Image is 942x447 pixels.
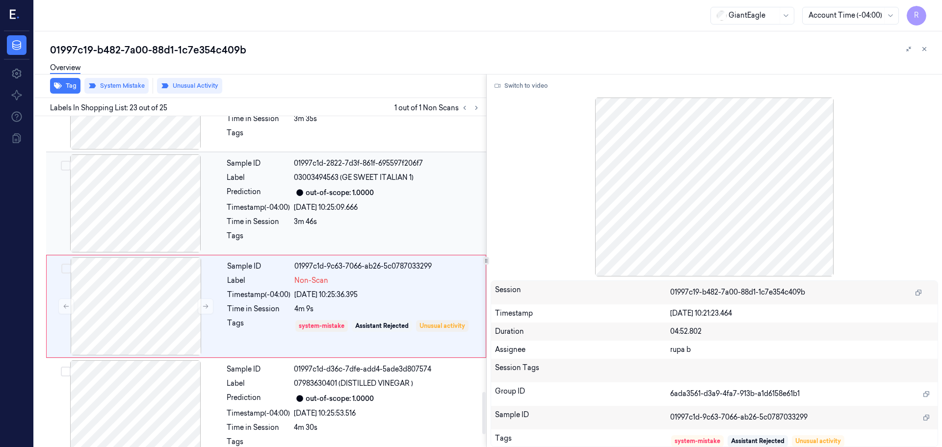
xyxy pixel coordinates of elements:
[495,386,671,402] div: Group ID
[355,322,409,330] div: Assistant Rejected
[227,393,290,404] div: Prediction
[294,261,480,272] div: 01997c1d-9c63-7066-ab26-5c0787033299
[731,437,785,446] div: Assistant Rejected
[50,63,80,74] a: Overview
[495,410,671,425] div: Sample ID
[227,173,290,183] div: Label
[50,78,80,94] button: Tag
[227,231,290,247] div: Tags
[227,422,290,433] div: Time in Session
[294,408,480,419] div: [DATE] 10:25:53.516
[670,326,934,337] div: 04:52.802
[294,304,480,314] div: 4m 9s
[491,78,552,94] button: Switch to video
[299,322,344,330] div: system-mistake
[227,408,290,419] div: Timestamp (-04:00)
[419,322,465,330] div: Unusual activity
[227,158,290,169] div: Sample ID
[907,6,926,25] button: R
[227,318,290,334] div: Tags
[61,367,71,376] button: Select row
[306,394,374,404] div: out-of-scope: 1.0000
[227,128,290,144] div: Tags
[227,261,290,272] div: Sample ID
[294,364,480,374] div: 01997c1d-d36c-7dfe-add4-5ade3d807574
[294,217,480,227] div: 3m 46s
[306,188,374,198] div: out-of-scope: 1.0000
[294,290,480,300] div: [DATE] 10:25:36.395
[50,43,934,57] div: 01997c19-b482-7a00-88d1-1c7e354c409b
[294,202,480,213] div: [DATE] 10:25:09.666
[227,217,290,227] div: Time in Session
[670,412,808,422] span: 01997c1d-9c63-7066-ab26-5c0787033299
[157,78,222,94] button: Unusual Activity
[294,173,414,183] span: 03003494563 (GE SWEET ITALIAN 1)
[495,326,671,337] div: Duration
[670,345,934,355] div: rupa b
[394,102,482,114] span: 1 out of 1 Non Scans
[670,308,934,319] div: [DATE] 10:21:23.464
[61,264,71,273] button: Select row
[84,78,149,94] button: System Mistake
[227,290,290,300] div: Timestamp (-04:00)
[227,187,290,199] div: Prediction
[495,363,671,378] div: Session Tags
[227,275,290,286] div: Label
[670,389,800,399] span: 6ada3561-d3a9-4fa7-913b-a1d6158e61b1
[227,364,290,374] div: Sample ID
[227,304,290,314] div: Time in Session
[61,161,71,171] button: Select row
[495,345,671,355] div: Assignee
[495,308,671,319] div: Timestamp
[294,422,480,433] div: 4m 30s
[495,285,671,300] div: Session
[227,114,290,124] div: Time in Session
[294,114,480,124] div: 3m 35s
[227,378,290,389] div: Label
[294,275,328,286] span: Non-Scan
[294,378,413,389] span: 07983630401 (DISTILLED VINEGAR )
[227,202,290,213] div: Timestamp (-04:00)
[795,437,841,446] div: Unusual activity
[50,103,167,113] span: Labels In Shopping List: 23 out of 25
[670,287,805,298] span: 01997c19-b482-7a00-88d1-1c7e354c409b
[294,158,480,169] div: 01997c1d-2822-7d3f-861f-695597f206f7
[675,437,720,446] div: system-mistake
